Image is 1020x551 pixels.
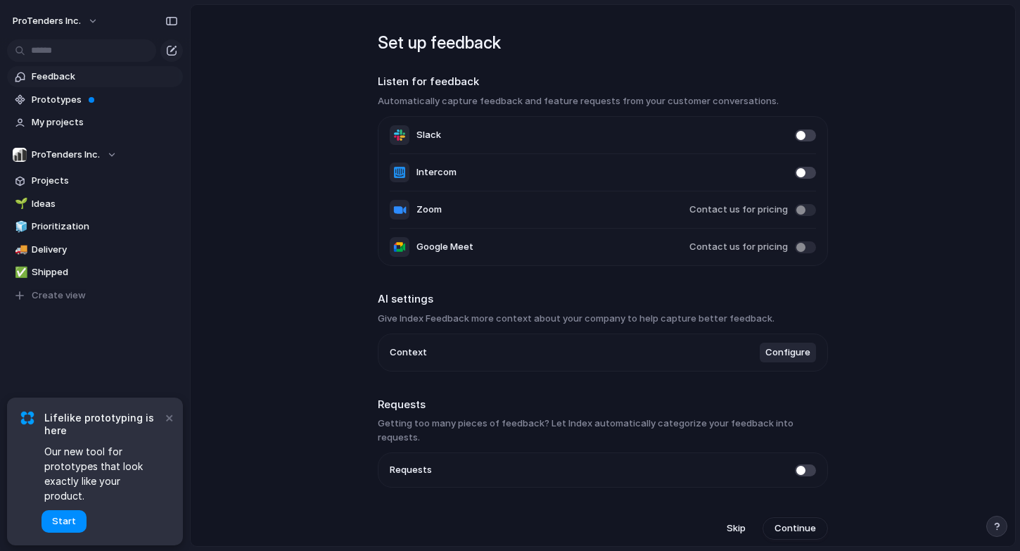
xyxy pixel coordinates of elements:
[32,197,178,211] span: Ideas
[32,243,178,257] span: Delivery
[13,220,27,234] button: 🧊
[32,220,178,234] span: Prioritization
[689,203,788,217] span: Contact us for pricing
[7,66,183,87] a: Feedback
[44,444,162,503] span: Our new tool for prototypes that look exactly like your product.
[763,517,828,540] button: Continue
[378,291,828,308] h2: AI settings
[15,219,25,235] div: 🧊
[160,409,177,426] button: Dismiss
[15,241,25,258] div: 🚚
[7,194,183,215] a: 🌱Ideas
[7,216,183,237] a: 🧊Prioritization
[7,144,183,165] button: ProTenders Inc.
[378,312,828,326] h3: Give Index Feedback more context about your company to help capture better feedback.
[390,463,432,477] span: Requests
[7,262,183,283] a: ✅Shipped
[390,346,427,360] span: Context
[7,239,183,260] a: 🚚Delivery
[6,10,106,32] button: ProTenders Inc.
[727,521,746,536] span: Skip
[378,397,828,413] h2: Requests
[378,30,828,56] h1: Set up feedback
[32,148,100,162] span: ProTenders Inc.
[7,112,183,133] a: My projects
[774,521,816,536] span: Continue
[416,203,442,217] span: Zoom
[52,514,76,528] span: Start
[32,265,178,279] span: Shipped
[7,170,183,191] a: Projects
[42,510,87,533] button: Start
[416,128,441,142] span: Slack
[715,517,757,540] button: Skip
[32,93,178,107] span: Prototypes
[15,265,25,281] div: ✅
[689,240,788,254] span: Contact us for pricing
[760,343,816,362] button: Configure
[32,115,178,129] span: My projects
[32,174,178,188] span: Projects
[7,285,183,306] button: Create view
[378,74,828,90] h2: Listen for feedback
[13,14,81,28] span: ProTenders Inc.
[13,197,27,211] button: 🌱
[15,196,25,212] div: 🌱
[416,165,457,179] span: Intercom
[378,94,828,108] h3: Automatically capture feedback and feature requests from your customer conversations.
[44,412,162,437] span: Lifelike prototyping is here
[7,89,183,110] a: Prototypes
[416,240,473,254] span: Google Meet
[765,346,810,360] span: Configure
[32,289,86,303] span: Create view
[378,417,828,444] h3: Getting too many pieces of feedback? Let Index automatically categorize your feedback into requests.
[13,265,27,279] button: ✅
[13,243,27,257] button: 🚚
[32,70,178,84] span: Feedback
